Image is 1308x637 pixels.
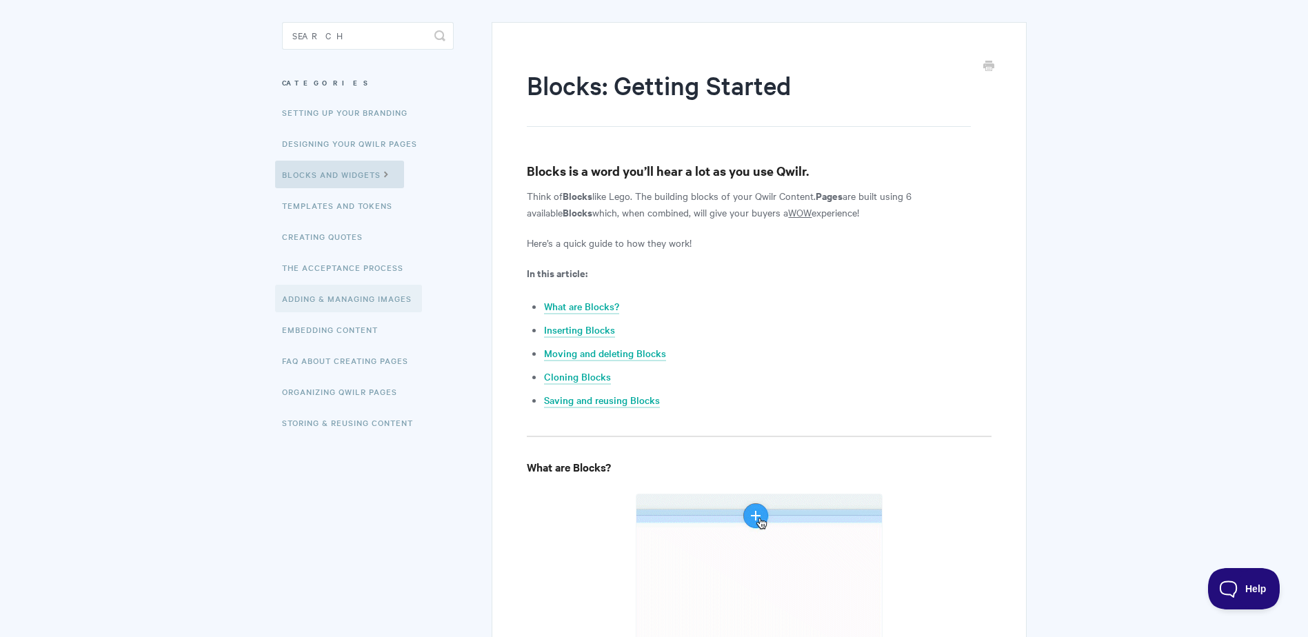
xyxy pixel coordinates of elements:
[275,161,404,188] a: Blocks and Widgets
[282,316,388,343] a: Embedding Content
[527,458,991,476] h4: What are Blocks?
[563,205,592,219] strong: Blocks
[544,393,660,408] a: Saving and reusing Blocks
[983,59,994,74] a: Print this Article
[563,188,592,203] strong: Blocks
[527,68,970,127] h1: Blocks: Getting Started
[544,323,615,338] a: Inserting Blocks
[282,70,454,95] h3: Categories
[282,192,403,219] a: Templates and Tokens
[282,347,419,374] a: FAQ About Creating Pages
[282,22,454,50] input: Search
[275,285,422,312] a: Adding & Managing Images
[1208,568,1280,609] iframe: Toggle Customer Support
[282,130,427,157] a: Designing Your Qwilr Pages
[816,188,843,203] strong: Pages
[282,254,414,281] a: The Acceptance Process
[527,161,991,181] h3: Blocks is a word you’ll hear a lot as you use Qwilr.
[527,265,587,280] strong: In this article:
[282,378,408,405] a: Organizing Qwilr Pages
[788,205,812,219] u: WOW
[282,223,373,250] a: Creating Quotes
[544,299,619,314] a: What are Blocks?
[527,234,991,251] p: Here’s a quick guide to how they work!
[282,409,423,436] a: Storing & Reusing Content
[544,346,666,361] a: Moving and deleting Blocks
[282,99,418,126] a: Setting up your Branding
[527,188,991,221] p: Think of like Lego. The building blocks of your Qwilr Content. are built using 6 available which,...
[544,370,611,385] a: Cloning Blocks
